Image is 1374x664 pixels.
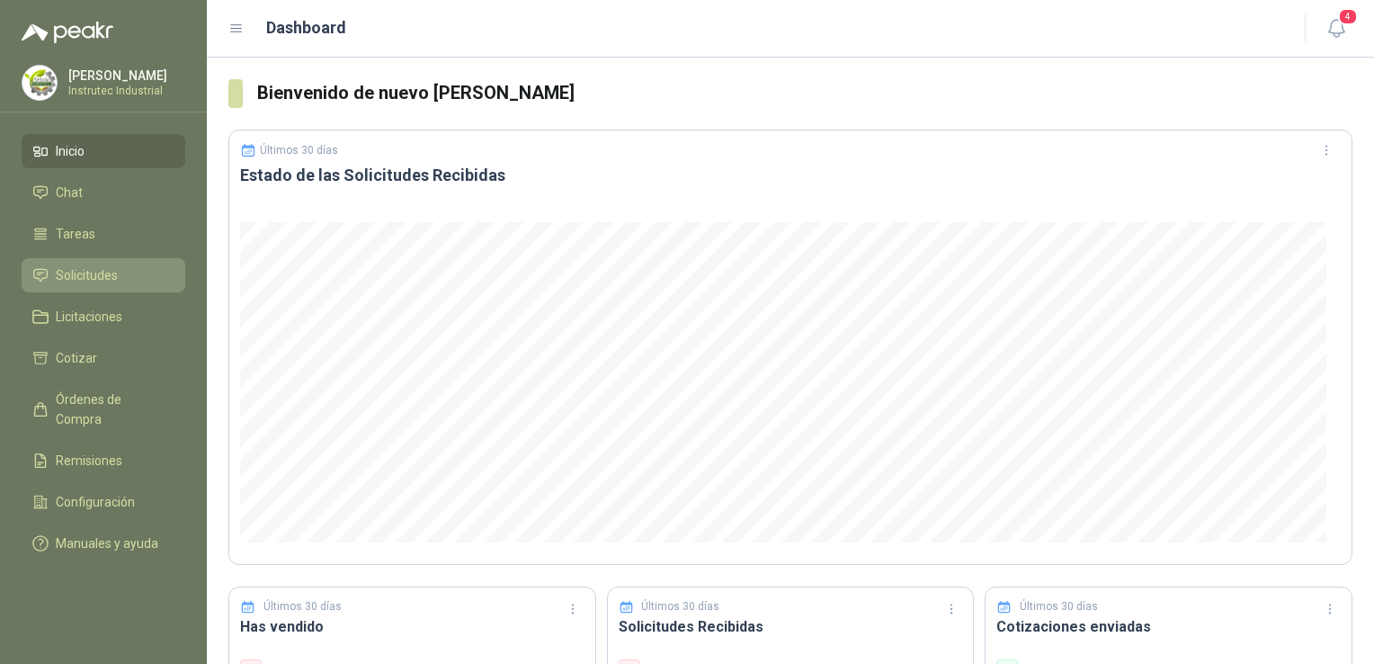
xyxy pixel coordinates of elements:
[22,258,185,292] a: Solicitudes
[22,134,185,168] a: Inicio
[56,348,97,368] span: Cotizar
[22,485,185,519] a: Configuración
[22,66,57,100] img: Company Logo
[240,165,1341,186] h3: Estado de las Solicitudes Recibidas
[1320,13,1352,45] button: 4
[56,534,158,553] span: Manuales y ayuda
[56,183,83,202] span: Chat
[22,382,185,436] a: Órdenes de Compra
[260,144,338,157] p: Últimos 30 días
[22,217,185,251] a: Tareas
[56,307,122,327] span: Licitaciones
[56,265,118,285] span: Solicitudes
[257,79,1352,107] h3: Bienvenido de nuevo [PERSON_NAME]
[1338,8,1358,25] span: 4
[56,390,168,429] span: Órdenes de Compra
[22,526,185,561] a: Manuales y ayuda
[263,598,342,615] p: Últimos 30 días
[22,175,185,210] a: Chat
[266,15,346,40] h1: Dashboard
[1020,598,1098,615] p: Últimos 30 días
[56,224,95,244] span: Tareas
[22,22,113,43] img: Logo peakr
[22,444,185,478] a: Remisiones
[56,141,85,161] span: Inicio
[240,615,584,638] h3: Has vendido
[996,615,1341,638] h3: Cotizaciones enviadas
[68,85,181,96] p: Instrutec Industrial
[22,300,185,334] a: Licitaciones
[641,598,719,615] p: Últimos 30 días
[56,492,135,512] span: Configuración
[619,615,963,638] h3: Solicitudes Recibidas
[22,341,185,375] a: Cotizar
[56,451,122,471] span: Remisiones
[68,69,181,82] p: [PERSON_NAME]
